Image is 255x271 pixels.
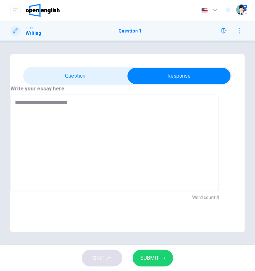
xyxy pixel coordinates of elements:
h1: Writing [26,31,41,36]
button: open mobile menu [10,5,21,15]
span: SUBMIT [140,254,159,263]
button: SUBMIT [133,250,173,266]
h6: Word count : [192,194,219,201]
strong: 4 [216,195,219,200]
img: OpenEnglish logo [26,4,60,17]
h1: Question 1 [119,28,142,33]
span: IELTS [26,26,33,31]
img: en [201,8,209,13]
h6: Write your essay here [10,85,219,93]
img: Profile picture [236,5,247,15]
